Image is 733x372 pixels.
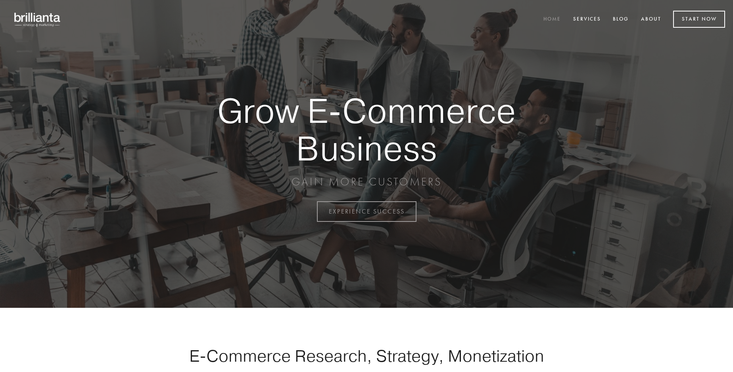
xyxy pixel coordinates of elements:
strong: Grow E-Commerce Business [190,92,543,167]
p: GAIN MORE CUSTOMERS [190,175,543,189]
a: Services [568,13,606,26]
a: EXPERIENCE SUCCESS [317,201,416,222]
h1: E-Commerce Research, Strategy, Monetization [164,346,569,366]
a: Start Now [673,11,725,28]
a: About [636,13,666,26]
a: Home [538,13,566,26]
img: brillianta - research, strategy, marketing [8,8,67,31]
a: Blog [608,13,634,26]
